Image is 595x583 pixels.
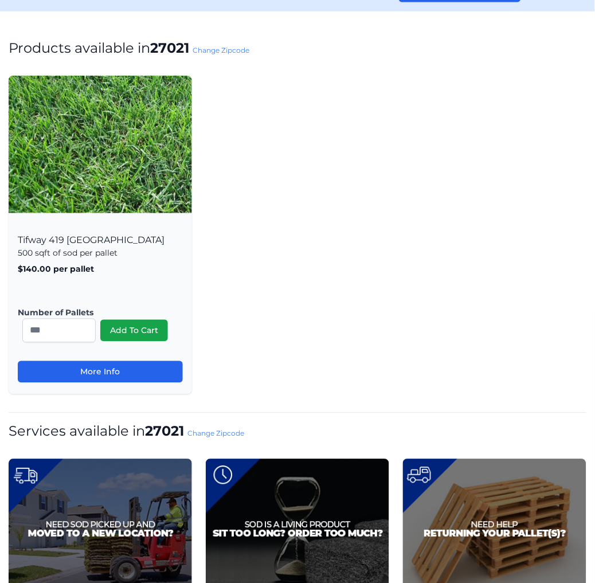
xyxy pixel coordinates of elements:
a: Change Zipcode [193,46,249,54]
button: Add To Cart [100,320,168,342]
strong: 27021 [150,40,189,56]
a: Change Zipcode [187,429,244,438]
strong: 27021 [145,423,184,440]
h1: Products available in [9,39,586,57]
label: Number of Pallets [18,307,174,319]
div: Tifway 419 [GEOGRAPHIC_DATA] [9,222,192,394]
p: 500 sqft of sod per pallet [18,248,183,259]
h1: Services available in [9,422,586,441]
a: More Info [18,361,183,383]
p: $140.00 per pallet [18,264,183,275]
img: Tifway 419 Bermuda Product Image [9,76,192,213]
